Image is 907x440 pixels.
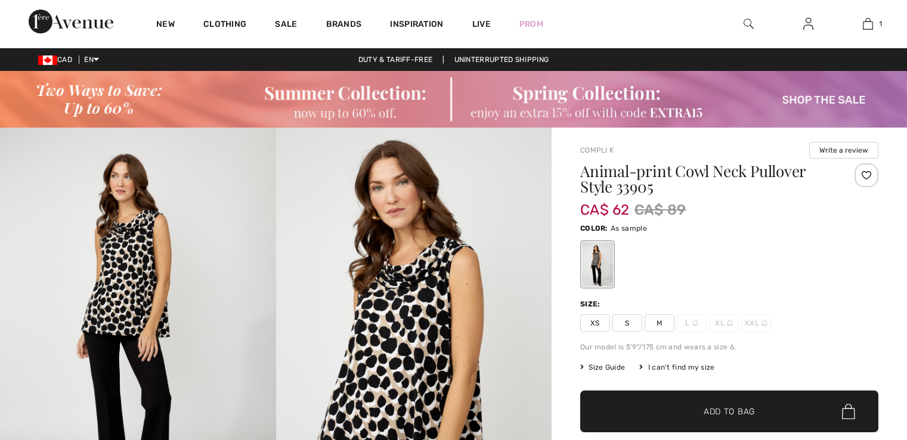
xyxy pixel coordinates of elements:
[838,17,897,31] a: 1
[863,17,873,31] img: My Bag
[582,242,613,287] div: As sample
[38,55,57,65] img: Canadian Dollar
[741,314,771,332] span: XXL
[580,342,878,352] div: Our model is 5'9"/175 cm and wears a size 6.
[29,10,113,33] img: 1ère Avenue
[692,320,698,326] img: ring-m.svg
[519,18,543,30] a: Prom
[84,55,99,64] span: EN
[275,19,297,32] a: Sale
[761,320,767,326] img: ring-m.svg
[38,55,77,64] span: CAD
[580,314,610,332] span: XS
[794,17,823,32] a: Sign In
[472,18,491,30] a: Live
[580,163,829,194] h1: Animal-print Cowl Neck Pullover Style 33905
[580,362,625,373] span: Size Guide
[639,362,714,373] div: I can't find my size
[727,320,733,326] img: ring-m.svg
[580,299,603,309] div: Size:
[203,19,246,32] a: Clothing
[611,224,647,233] span: As sample
[809,142,878,159] button: Write a review
[709,314,739,332] span: XL
[326,19,362,32] a: Brands
[580,391,878,432] button: Add to Bag
[803,17,813,31] img: My Info
[580,146,614,154] a: Compli K
[156,19,175,32] a: New
[612,314,642,332] span: S
[744,17,754,31] img: search the website
[879,18,882,29] span: 1
[704,405,755,418] span: Add to Bag
[677,314,707,332] span: L
[842,404,855,419] img: Bag.svg
[580,224,608,233] span: Color:
[580,190,630,218] span: CA$ 62
[634,199,686,221] span: CA$ 89
[390,19,443,32] span: Inspiration
[645,314,674,332] span: M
